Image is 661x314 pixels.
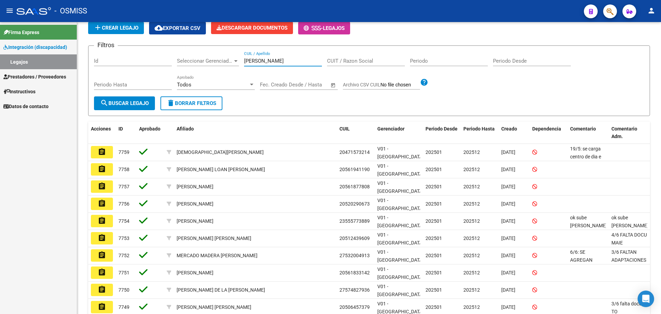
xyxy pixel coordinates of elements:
span: Instructivos [3,88,35,95]
span: 7758 [118,167,129,172]
span: 7759 [118,149,129,155]
span: Prestadores / Proveedores [3,73,66,81]
span: Borrar Filtros [167,100,216,106]
span: 202501 [426,149,442,155]
span: 20561877808 [339,184,370,189]
span: Acciones [91,126,111,132]
mat-icon: assignment [98,165,106,173]
span: Buscar Legajo [100,100,149,106]
div: [PERSON_NAME] [177,183,213,191]
mat-icon: assignment [98,217,106,225]
span: 202501 [426,167,442,172]
div: [PERSON_NAME] [177,269,213,277]
span: 27532004913 [339,253,370,258]
span: Comentario Adm. [611,126,637,139]
span: ok sube Viasano el 4/6- 4/6 CUD VENCIDO CON PRORROGA EN ABRIL DE 2024- QUEDA SUPEDITADO A APROBAC... [570,215,607,299]
span: 202512 [463,304,480,310]
span: [DATE] [501,184,515,189]
span: 19/5: se carga centro de dia e informe [570,146,601,167]
span: [DATE] [501,287,515,293]
span: 202501 [426,201,442,207]
button: Crear Legajo [88,22,144,34]
span: 202512 [463,253,480,258]
span: 202512 [463,184,480,189]
div: [PERSON_NAME] DE LA [PERSON_NAME] [177,286,265,294]
div: [DEMOGRAPHIC_DATA][PERSON_NAME] [177,148,264,156]
mat-icon: assignment [98,148,106,156]
span: 202512 [463,167,480,172]
datatable-header-cell: Acciones [88,122,116,144]
datatable-header-cell: Periodo Hasta [461,122,499,144]
span: 202501 [426,304,442,310]
span: 202501 [426,270,442,275]
datatable-header-cell: Comentario [567,122,609,144]
datatable-header-cell: CUIL [337,122,375,144]
button: Buscar Legajo [94,96,155,110]
span: V01 - [GEOGRAPHIC_DATA] [377,146,424,159]
span: Descargar Documentos [217,25,287,31]
div: MERCADO MADERA [PERSON_NAME] [177,252,258,260]
span: 4/6 FALTA DOCU MAIE [611,232,647,245]
span: V01 - [GEOGRAPHIC_DATA] [377,266,424,280]
span: V01 - [GEOGRAPHIC_DATA] [377,215,424,228]
span: Crear Legajo [94,25,138,31]
div: [PERSON_NAME] LOAN [PERSON_NAME] [177,166,265,174]
span: [DATE] [501,270,515,275]
span: 7749 [118,304,129,310]
span: V01 - [GEOGRAPHIC_DATA] [377,180,424,194]
span: Periodo Desde [426,126,458,132]
input: End date [288,82,322,88]
mat-icon: assignment [98,182,106,190]
span: [DATE] [501,201,515,207]
datatable-header-cell: Periodo Desde [423,122,461,144]
span: 202512 [463,287,480,293]
mat-icon: delete [167,99,175,107]
span: Comentario [570,126,596,132]
span: Legajos [323,25,345,31]
button: Exportar CSV [149,22,206,34]
datatable-header-cell: ID [116,122,136,144]
span: 20561833142 [339,270,370,275]
span: 202501 [426,218,442,224]
span: [DATE] [501,218,515,224]
span: V01 - [GEOGRAPHIC_DATA] [377,232,424,245]
span: Integración (discapacidad) [3,43,67,51]
datatable-header-cell: Afiliado [174,122,337,144]
span: Firma Express [3,29,39,36]
span: 202501 [426,184,442,189]
span: 20520290673 [339,201,370,207]
span: [DATE] [501,253,515,258]
button: Descargar Documentos [211,22,293,34]
mat-icon: search [100,99,108,107]
button: Open calendar [329,81,337,89]
div: [PERSON_NAME] [PERSON_NAME] [177,234,251,242]
mat-icon: person [647,7,655,15]
span: - [304,25,323,31]
span: 7750 [118,287,129,293]
span: 7751 [118,270,129,275]
span: 202501 [426,287,442,293]
span: 7752 [118,253,129,258]
span: ok sube Viasano el 4/6-4/6 CUD VENCIDO CON PRORROGA EN ABRIL DE 2024- QUEDA SUPEDITADO A APROBACI... [611,215,648,299]
span: [DATE] [501,167,515,172]
span: Datos de contacto [3,103,49,110]
datatable-header-cell: Aprobado [136,122,164,144]
span: 20471573214 [339,149,370,155]
span: [DATE] [501,304,515,310]
span: Periodo Hasta [463,126,495,132]
span: - OSMISS [54,3,87,19]
mat-icon: assignment [98,234,106,242]
span: Creado [501,126,517,132]
div: [PERSON_NAME] [177,217,213,225]
span: V01 - [GEOGRAPHIC_DATA] [377,198,424,211]
span: 6/6: SE AGREGAN ADECUACIONES CURRICULARES [570,249,605,278]
span: 202512 [463,235,480,241]
mat-icon: assignment [98,268,106,276]
span: Todos [177,82,191,88]
input: Start date [260,82,282,88]
mat-icon: assignment [98,251,106,259]
span: Aprobado [139,126,160,132]
mat-icon: cloud_download [155,24,163,32]
span: 202512 [463,270,480,275]
button: Borrar Filtros [160,96,222,110]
